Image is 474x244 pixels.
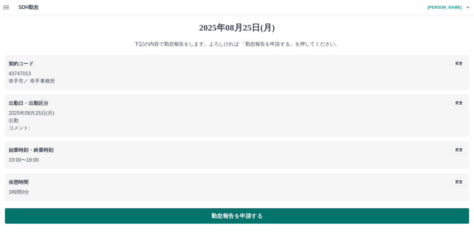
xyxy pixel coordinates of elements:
h1: 2025年08月25日(月) [5,23,469,33]
p: 2025年08月25日(月) [9,110,465,117]
button: 変更 [452,179,465,185]
p: 幸手市 ／ 幸手事務所 [9,77,465,85]
button: 変更 [452,147,465,153]
p: コメント: [9,124,465,132]
button: 勤怠報告を申請する [5,208,469,224]
b: 出勤日・出勤区分 [9,101,48,106]
p: 43747013 [9,70,465,77]
p: 10:00 〜 18:00 [9,156,465,164]
button: 変更 [452,60,465,67]
b: 始業時刻・終業時刻 [9,147,53,153]
p: 1時間0分 [9,188,465,196]
button: 変更 [452,100,465,106]
b: 契約コード [9,61,34,66]
p: 出勤 [9,117,465,124]
p: 下記の内容で勤怠報告をします。よろしければ 「勤怠報告を申請する」を押してください。 [5,40,469,48]
b: 休憩時間 [9,180,29,185]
